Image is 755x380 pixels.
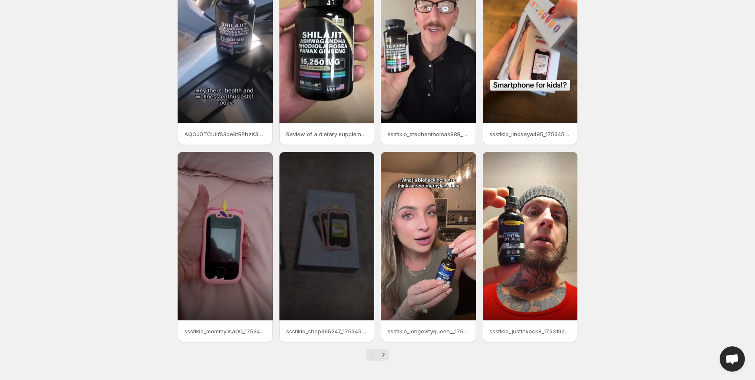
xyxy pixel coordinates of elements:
[286,130,368,138] p: Review of a dietary supplement_ shilajit ashwagandha rhodiola rosea and panax [MEDICAL_DATA]
[388,130,469,138] p: ssstikio_stephenthomas888_1753459532528 - Trim
[366,349,389,361] nav: Pagination
[489,327,571,335] p: ssstikio_justinkeck8_1753192372832
[184,130,266,138] p: AQOJ0TCIUifS3be9tRPhzK3sguDmm9WJCxCID9fyL3kTE455eOqc_1CX2bYja_umMJuugrlbDsydh7AJO2zFhtj_
[720,346,745,372] a: Open chat
[184,327,266,335] p: ssstikio_mommylisa00_1753458125901
[489,130,571,138] p: ssstikio_lindseya495_1753458089949
[286,327,368,335] p: ssstikio_shop365247_1753457971130
[388,327,469,335] p: ssstikio_longevityqueen__1753192361436
[377,349,389,361] button: Next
